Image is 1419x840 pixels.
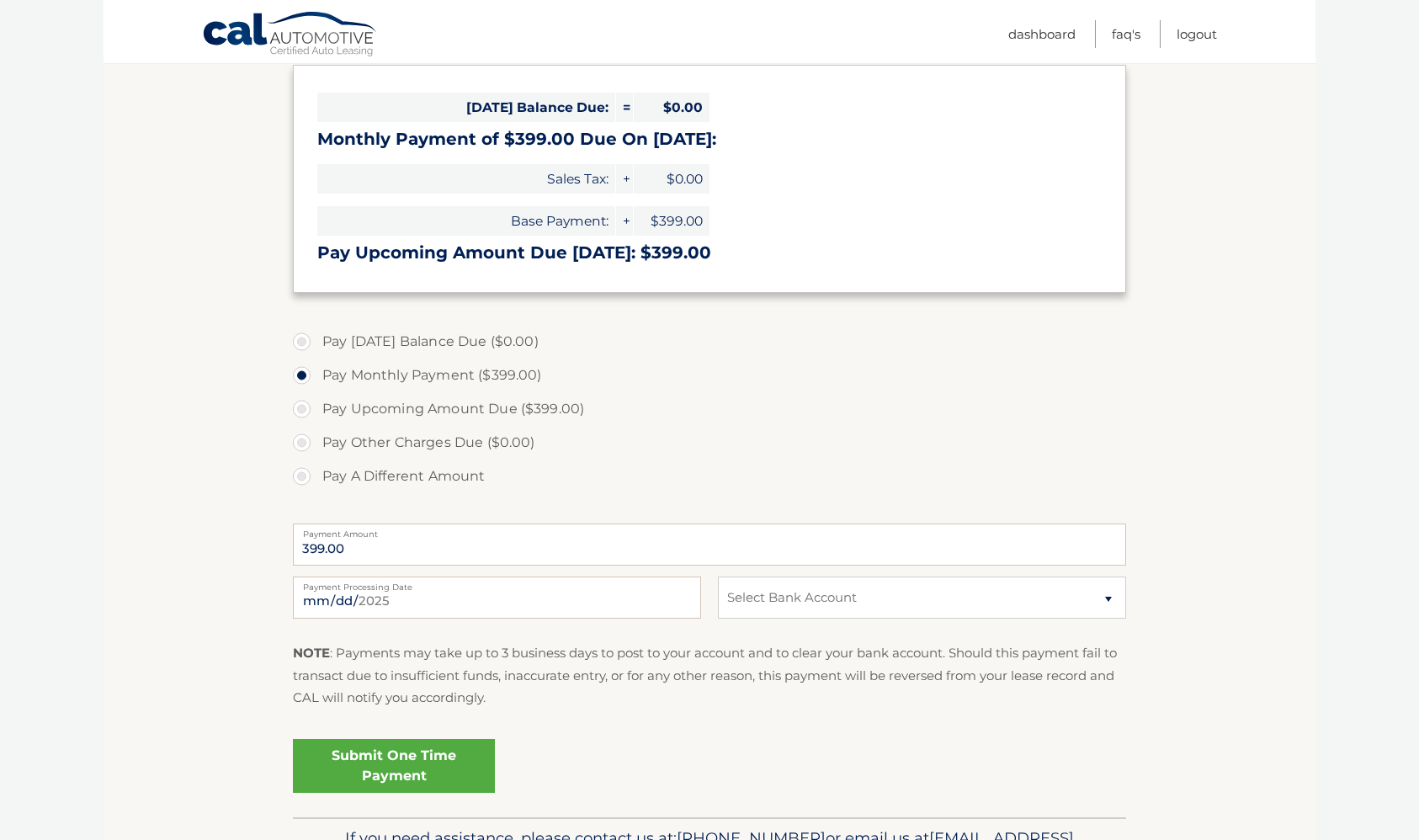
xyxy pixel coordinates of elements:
[293,577,701,590] label: Payment Processing Date
[616,206,633,236] span: +
[202,11,379,60] a: Cal Automotive
[293,645,330,661] strong: NOTE
[317,129,1102,150] h3: Monthly Payment of $399.00 Due On [DATE]:
[634,206,709,236] span: $399.00
[293,460,1126,493] label: Pay A Different Amount
[1008,20,1076,48] a: Dashboard
[293,524,1126,537] label: Payment Amount
[317,93,615,122] span: [DATE] Balance Due:
[634,164,709,194] span: $0.00
[634,93,709,122] span: $0.00
[317,164,615,194] span: Sales Tax:
[1112,20,1140,48] a: FAQ's
[293,426,1126,460] label: Pay Other Charges Due ($0.00)
[1177,20,1217,48] a: Logout
[293,524,1126,566] input: Payment Amount
[293,392,1126,426] label: Pay Upcoming Amount Due ($399.00)
[293,325,1126,359] label: Pay [DATE] Balance Due ($0.00)
[616,93,633,122] span: =
[317,242,1102,263] h3: Pay Upcoming Amount Due [DATE]: $399.00
[293,577,701,619] input: Payment Date
[293,642,1126,709] p: : Payments may take up to 3 business days to post to your account and to clear your bank account....
[616,164,633,194] span: +
[293,739,495,793] a: Submit One Time Payment
[293,359,1126,392] label: Pay Monthly Payment ($399.00)
[317,206,615,236] span: Base Payment:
